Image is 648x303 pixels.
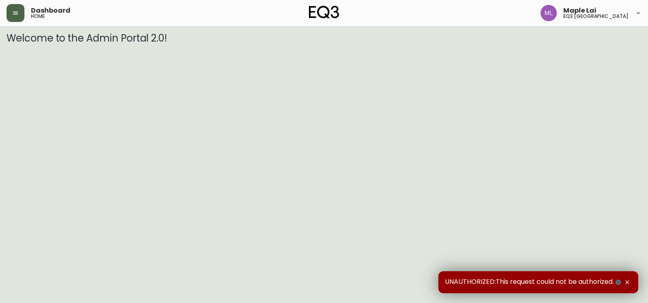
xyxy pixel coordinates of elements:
[31,14,45,19] h5: home
[541,5,557,21] img: 61e28cffcf8cc9f4e300d877dd684943
[563,14,628,19] h5: eq3 [GEOGRAPHIC_DATA]
[31,7,70,14] span: Dashboard
[309,6,339,19] img: logo
[445,278,623,287] span: UNAUTHORIZED:This request could not be authorized.
[563,7,596,14] span: Maple Lai
[7,33,641,44] h3: Welcome to the Admin Portal 2.0!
